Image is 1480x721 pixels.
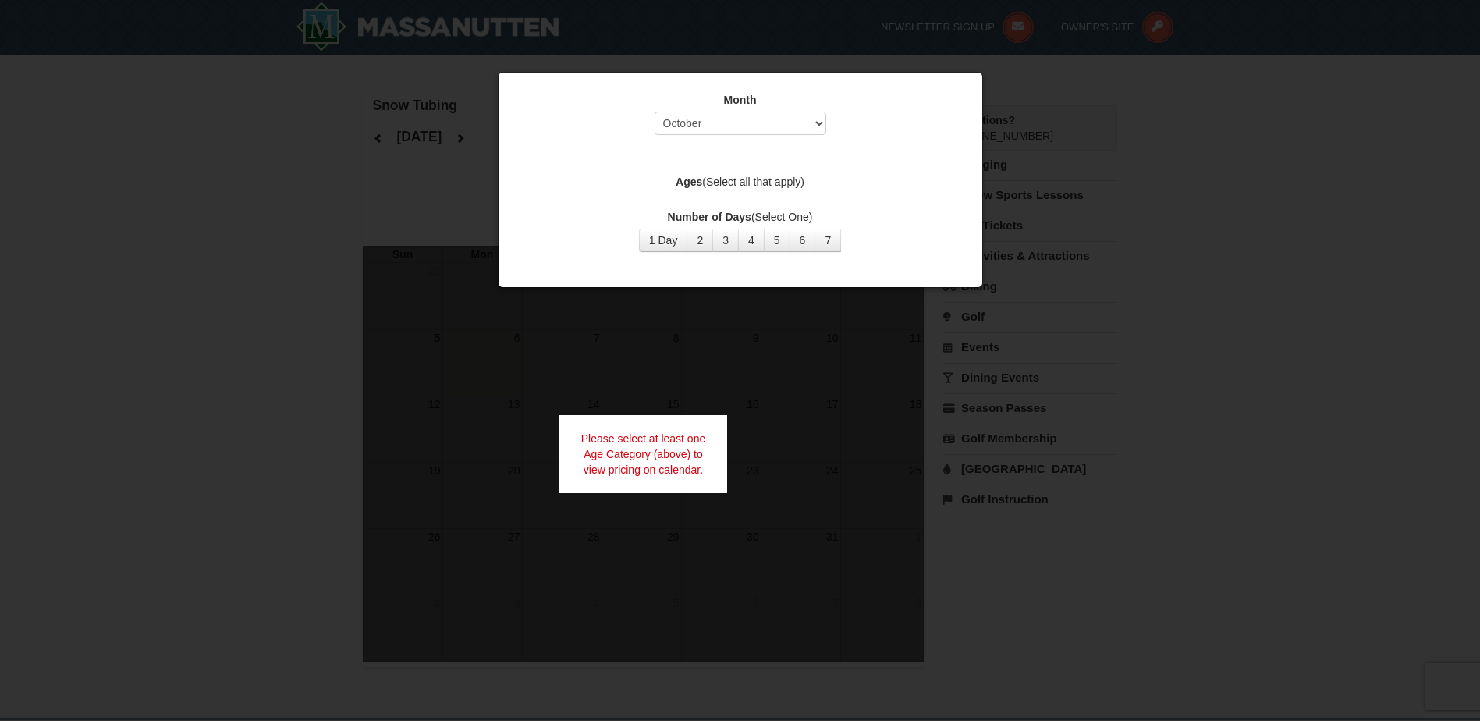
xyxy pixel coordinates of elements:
[518,174,963,190] label: (Select all that apply)
[639,229,688,252] button: 1 Day
[790,229,816,252] button: 6
[712,229,739,252] button: 3
[764,229,790,252] button: 5
[518,209,963,225] label: (Select One)
[559,415,728,493] div: Please select at least one Age Category (above) to view pricing on calendar.
[738,229,765,252] button: 4
[676,176,702,188] strong: Ages
[687,229,713,252] button: 2
[815,229,841,252] button: 7
[668,211,751,223] strong: Number of Days
[724,94,757,106] strong: Month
